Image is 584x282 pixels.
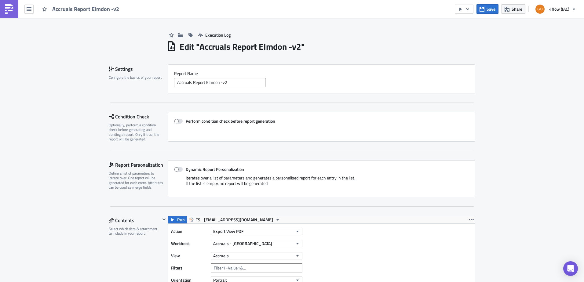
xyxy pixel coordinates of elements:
[211,240,302,247] button: Accruals - [GEOGRAPHIC_DATA]
[109,171,164,190] div: Define a list of parameters to iterate over. One report will be generated for each entry. Attribu...
[213,240,272,247] span: Accruals - [GEOGRAPHIC_DATA]
[109,112,168,121] div: Condition Check
[2,16,292,21] p: please find attached the Artifex Accruals Report for Elmdon for the current month.
[109,226,160,236] div: Select which data & attachment to include in your report.
[174,175,469,191] div: Iterates over a list of parameters and generates a personalised report for each entry in the list...
[2,29,292,44] p: In the Artifex Accruals Report only the transports for which the carrier has not invoiced in the ...
[160,216,168,223] button: Hide content
[180,41,305,52] h1: Edit " Accruals Report Elmdon -v2 "
[109,160,168,169] div: Report Personalization
[171,251,208,260] label: View
[4,4,14,14] img: PushMetrics
[109,75,164,80] div: Configure the basics of your report.
[487,6,495,12] span: Save
[187,216,282,223] button: TS - [EMAIL_ADDRESS][DOMAIN_NAME]
[195,30,234,40] button: Execution Log
[532,2,579,16] button: 4flow (IAC)
[211,228,302,235] button: Export View PDF
[211,263,302,273] input: Filter1=Value1&...
[171,227,208,236] label: Action
[2,2,292,7] p: Dear All,
[171,239,208,248] label: Workbook
[109,216,160,225] div: Contents
[213,228,243,234] span: Export View PDF
[2,2,292,107] body: Rich Text Area. Press ALT-0 for help.
[213,252,229,259] span: Accruals
[535,4,545,14] img: Avatar
[476,4,498,14] button: Save
[512,6,522,12] span: Share
[109,123,164,142] div: Optionally, perform a condition check before generating and sending a report. Only if true, the r...
[52,5,120,13] span: Accruals Report Elmdon -v2
[2,46,292,51] p: This report only contains data from the current year.
[196,216,273,223] span: TS - [EMAIL_ADDRESS][DOMAIN_NAME]
[177,216,185,223] span: Run
[502,4,525,14] button: Share
[171,263,208,273] label: Filters
[549,6,569,12] span: 4flow (IAC)
[168,216,187,223] button: Run
[563,261,578,276] div: Open Intercom Messenger
[205,32,231,38] span: Execution Log
[186,166,244,172] strong: Dynamic Report Personalization
[186,118,275,124] strong: Perform condition check before report generation
[109,64,168,74] div: Settings
[174,71,469,76] label: Report Nam﻿e
[211,252,302,259] button: Accruals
